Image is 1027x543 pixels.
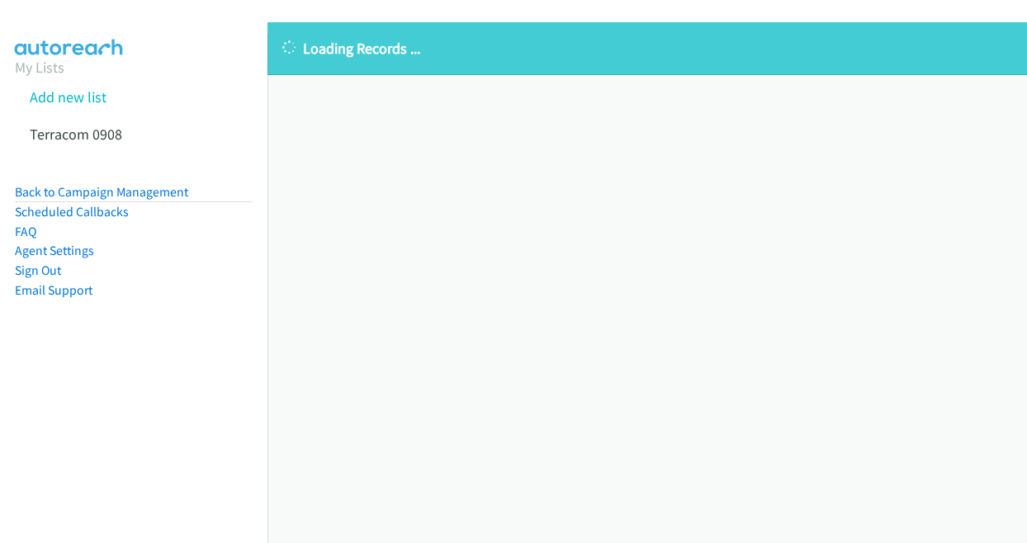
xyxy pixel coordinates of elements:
a: Back to Campaign Management [15,184,188,200]
a: Sign Out [15,262,61,278]
a: Email Support [15,282,92,298]
a: Agent Settings [15,243,94,258]
a: FAQ [15,224,36,239]
a: Scheduled Callbacks [15,204,129,220]
a: Terracom 0908 [30,125,122,144]
a: Add new list [30,87,106,106]
p: Loading Records ... [282,37,1012,59]
a: My Lists [15,58,64,77]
